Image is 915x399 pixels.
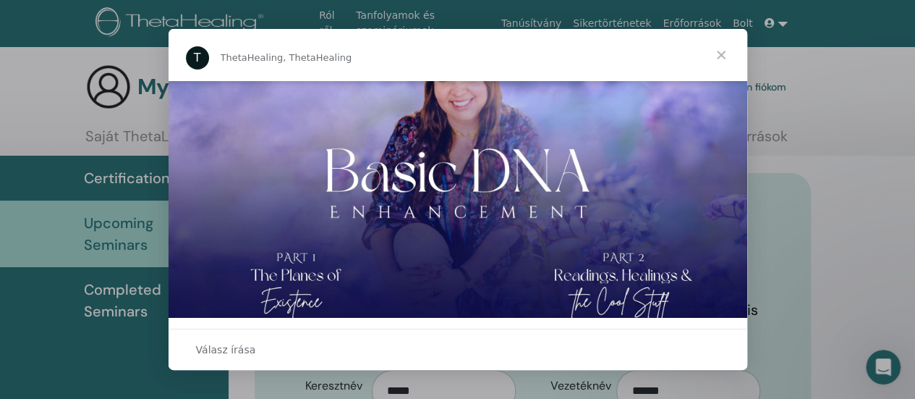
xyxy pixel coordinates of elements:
[283,52,352,63] span: , ThetaHealing
[169,329,747,370] div: Beszélgetés megnyitása és válasz
[196,340,256,359] span: Válasz írása
[186,46,209,70] div: Profile image for ThetaHealing
[695,29,747,81] span: Bezárás
[221,52,284,63] span: ThetaHealing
